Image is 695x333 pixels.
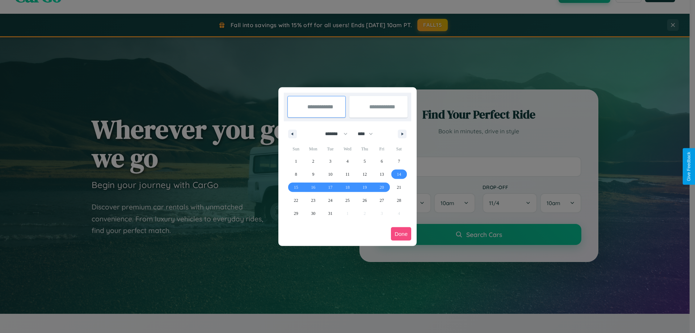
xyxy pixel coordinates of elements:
[295,155,297,168] span: 1
[345,194,350,207] span: 25
[362,181,367,194] span: 19
[391,181,408,194] button: 21
[294,207,298,220] span: 29
[304,181,321,194] button: 16
[311,181,315,194] span: 16
[287,143,304,155] span: Sun
[339,155,356,168] button: 4
[356,168,373,181] button: 12
[311,194,315,207] span: 23
[287,194,304,207] button: 22
[287,207,304,220] button: 29
[329,155,332,168] span: 3
[373,168,390,181] button: 13
[363,155,366,168] span: 5
[339,194,356,207] button: 25
[391,155,408,168] button: 7
[322,143,339,155] span: Tue
[304,143,321,155] span: Mon
[397,194,401,207] span: 28
[373,155,390,168] button: 6
[322,194,339,207] button: 24
[295,168,297,181] span: 8
[686,152,691,181] div: Give Feedback
[322,181,339,194] button: 17
[391,227,411,241] button: Done
[322,155,339,168] button: 3
[312,168,314,181] span: 9
[380,168,384,181] span: 13
[356,143,373,155] span: Thu
[322,168,339,181] button: 10
[380,194,384,207] span: 27
[362,194,367,207] span: 26
[373,194,390,207] button: 27
[328,207,333,220] span: 31
[398,155,400,168] span: 7
[304,207,321,220] button: 30
[356,194,373,207] button: 26
[380,181,384,194] span: 20
[397,168,401,181] span: 14
[322,207,339,220] button: 31
[287,155,304,168] button: 1
[362,168,367,181] span: 12
[373,143,390,155] span: Fri
[328,181,333,194] span: 17
[391,194,408,207] button: 28
[373,181,390,194] button: 20
[304,168,321,181] button: 9
[294,194,298,207] span: 22
[311,207,315,220] span: 30
[346,155,349,168] span: 4
[287,181,304,194] button: 15
[339,168,356,181] button: 11
[287,168,304,181] button: 8
[381,155,383,168] span: 6
[328,194,333,207] span: 24
[304,194,321,207] button: 23
[356,155,373,168] button: 5
[339,181,356,194] button: 18
[391,143,408,155] span: Sat
[345,181,350,194] span: 18
[339,143,356,155] span: Wed
[294,181,298,194] span: 15
[312,155,314,168] span: 2
[397,181,401,194] span: 21
[328,168,333,181] span: 10
[391,168,408,181] button: 14
[304,155,321,168] button: 2
[356,181,373,194] button: 19
[345,168,350,181] span: 11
